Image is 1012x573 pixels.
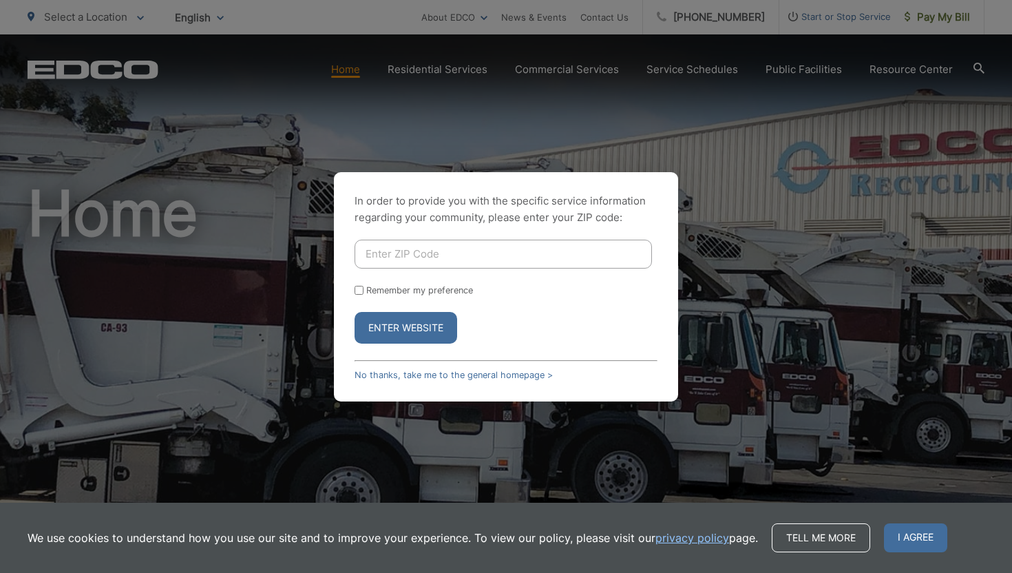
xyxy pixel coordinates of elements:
a: Tell me more [772,523,870,552]
p: In order to provide you with the specific service information regarding your community, please en... [355,193,657,226]
span: I agree [884,523,947,552]
label: Remember my preference [366,285,473,295]
a: privacy policy [655,530,729,546]
p: We use cookies to understand how you use our site and to improve your experience. To view our pol... [28,530,758,546]
input: Enter ZIP Code [355,240,652,269]
button: Enter Website [355,312,457,344]
a: No thanks, take me to the general homepage > [355,370,553,380]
